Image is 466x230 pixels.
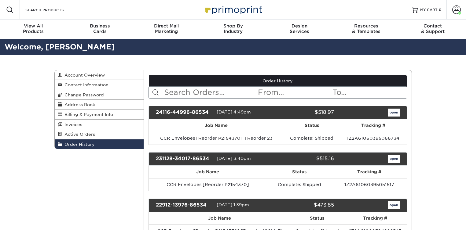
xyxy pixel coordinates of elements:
[149,178,266,191] td: CCR Envelopes [Reorder P2154370]
[340,119,406,132] th: Tracking #
[149,166,266,178] th: Job Name
[273,201,339,209] div: $473.85
[200,23,266,29] span: Shop By
[151,201,217,209] div: 22912-13976-86534
[332,178,406,191] td: 1Z2A61060395051517
[55,100,144,110] a: Address Book
[273,109,339,117] div: $518.97
[273,155,339,163] div: $515.16
[266,178,332,191] td: Complete: Shipped
[217,110,251,114] span: [DATE] 4:49pm
[55,90,144,100] a: Change Password
[55,110,144,119] a: Billing & Payment Info
[340,132,406,145] td: 1Z2A61060395066734
[149,75,407,87] a: Order History
[217,156,251,161] span: [DATE] 3:40pm
[266,23,333,34] div: Services
[55,70,144,80] a: Account Overview
[62,82,108,87] span: Contact Information
[257,87,332,98] input: From...
[388,201,400,209] a: open
[151,155,217,163] div: 231128-34017-86534
[55,80,144,90] a: Contact Information
[62,142,95,147] span: Order History
[151,109,217,117] div: 24116-44996-86534
[149,212,290,225] th: Job Name
[67,23,133,29] span: Business
[133,23,200,34] div: Marketing
[284,132,340,145] td: Complete: Shipped
[149,132,284,145] td: CCR Envelopes [Reorder P2154370] [Reorder 23
[332,166,406,178] th: Tracking #
[133,23,200,29] span: Direct Mail
[149,119,284,132] th: Job Name
[266,20,333,39] a: DesignServices
[200,23,266,34] div: Industry
[399,20,466,39] a: Contact& Support
[62,92,104,97] span: Change Password
[67,20,133,39] a: BusinessCards
[388,155,400,163] a: open
[332,87,406,98] input: To...
[344,212,406,225] th: Tracking #
[55,129,144,139] a: Active Orders
[420,7,438,13] span: MY CART
[133,20,200,39] a: Direct MailMarketing
[290,212,344,225] th: Status
[55,139,144,149] a: Order History
[439,8,442,12] span: 0
[62,132,95,137] span: Active Orders
[62,122,82,127] span: Invoices
[55,120,144,129] a: Invoices
[388,109,400,117] a: open
[266,166,332,178] th: Status
[399,23,466,29] span: Contact
[62,112,113,117] span: Billing & Payment Info
[217,202,249,207] span: [DATE] 1:39pm
[67,23,133,34] div: Cards
[62,102,95,107] span: Address Book
[333,23,399,29] span: Resources
[200,20,266,39] a: Shop ByIndustry
[163,87,257,98] input: Search Orders...
[25,6,84,13] input: SEARCH PRODUCTS.....
[333,20,399,39] a: Resources& Templates
[284,119,340,132] th: Status
[266,23,333,29] span: Design
[62,73,105,77] span: Account Overview
[399,23,466,34] div: & Support
[333,23,399,34] div: & Templates
[203,3,264,16] img: Primoprint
